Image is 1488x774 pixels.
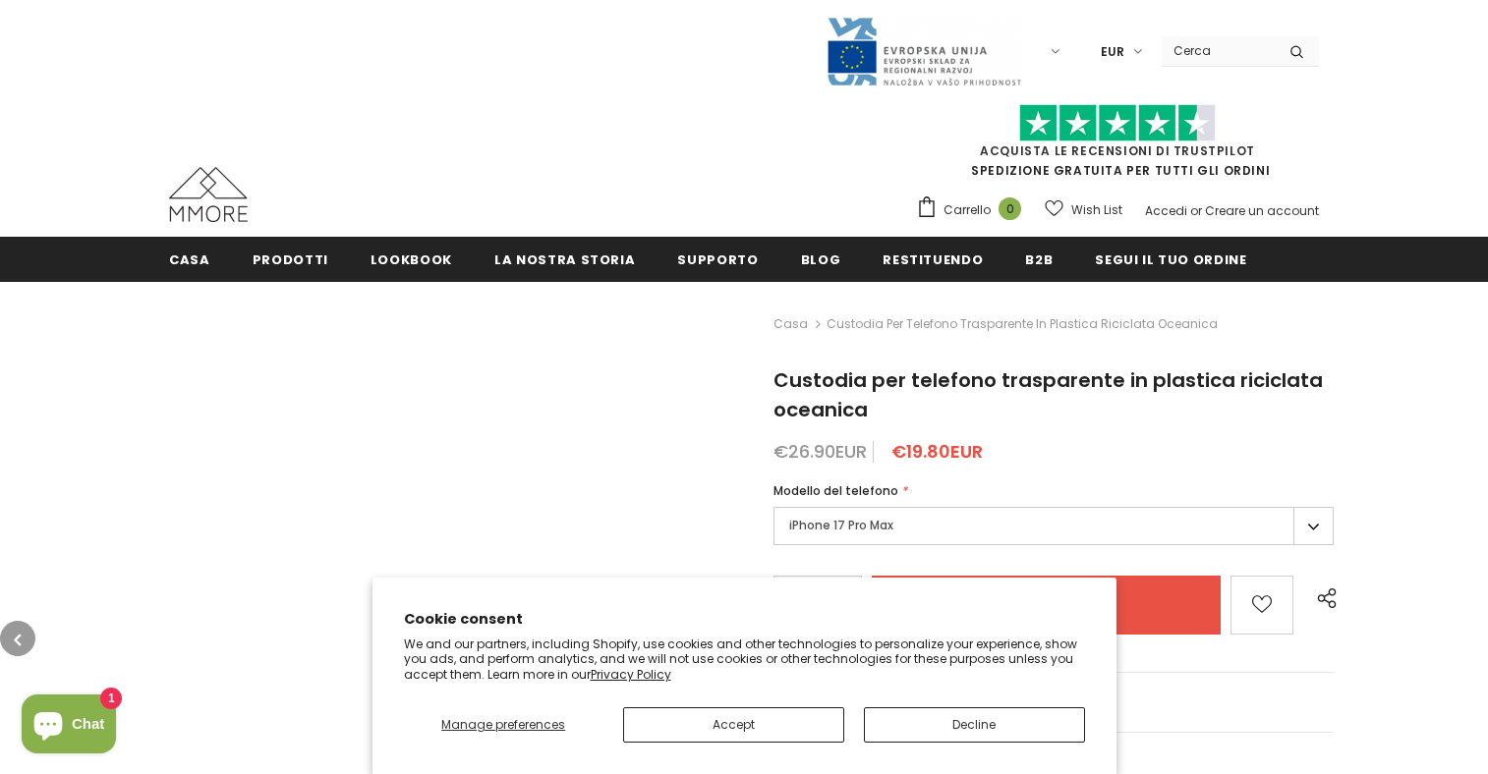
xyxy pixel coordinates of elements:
a: supporto [677,237,758,281]
a: Privacy Policy [591,666,671,683]
h2: Cookie consent [404,609,1085,630]
span: Lookbook [371,250,452,269]
a: Blog [801,237,841,281]
a: Restituendo [883,237,983,281]
label: iPhone 17 Pro Max [773,507,1334,545]
a: Javni Razpis [826,42,1022,59]
a: Acquista le recensioni di TrustPilot [980,142,1255,159]
span: SPEDIZIONE GRATUITA PER TUTTI GLI ORDINI [916,113,1319,179]
a: Wish List [1045,193,1122,227]
span: €19.80EUR [891,439,983,464]
span: Modello del telefono [773,482,898,499]
input: Search Site [1162,36,1275,65]
inbox-online-store-chat: Shopify online store chat [16,694,122,758]
a: Creare un account [1205,202,1319,219]
span: supporto [677,250,758,269]
a: La nostra storia [494,237,635,281]
span: Manage preferences [441,716,565,733]
span: B2B [1025,250,1053,269]
span: Custodia per telefono trasparente in plastica riciclata oceanica [773,366,1323,423]
a: Casa [773,312,808,336]
a: Casa [169,237,210,281]
span: Carrello [944,200,991,220]
span: Custodia per telefono trasparente in plastica riciclata oceanica [827,312,1218,336]
a: Lookbook [371,237,452,281]
span: Casa [169,250,210,269]
button: Decline [864,707,1085,743]
span: €26.90EUR [773,439,867,464]
button: Manage preferences [404,707,603,743]
img: Fidati di Pilot Stars [1019,104,1216,142]
span: 0 [999,197,1021,220]
span: Prodotti [253,250,328,269]
a: Carrello 0 [916,195,1031,225]
a: Accedi [1145,202,1187,219]
a: Segui il tuo ordine [1095,237,1246,281]
p: We and our partners, including Shopify, use cookies and other technologies to personalize your ex... [404,636,1085,683]
a: B2B [1025,237,1053,281]
span: Restituendo [883,250,983,269]
img: Casi MMORE [169,167,248,222]
span: Wish List [1071,200,1122,220]
button: Accept [623,707,844,743]
input: Add to cart [872,576,1221,635]
img: Javni Razpis [826,16,1022,87]
span: Blog [801,250,841,269]
span: or [1190,202,1202,219]
span: EUR [1101,42,1124,62]
span: La nostra storia [494,250,635,269]
a: Prodotti [253,237,328,281]
span: Segui il tuo ordine [1095,250,1246,269]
